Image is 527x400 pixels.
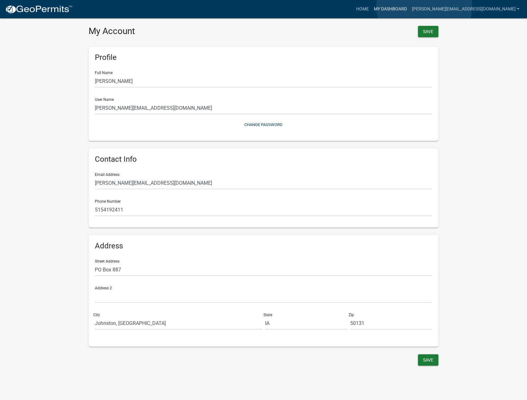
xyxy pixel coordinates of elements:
h6: Profile [95,53,432,62]
h6: Contact Info [95,155,432,164]
a: Home [354,3,371,15]
button: Save [418,26,438,37]
button: Change Password [95,119,432,130]
a: [PERSON_NAME][EMAIL_ADDRESS][DOMAIN_NAME] [409,3,522,15]
h3: My Account [89,26,259,37]
h6: Address [95,241,432,251]
a: My Dashboard [371,3,409,15]
button: Save [418,354,438,366]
